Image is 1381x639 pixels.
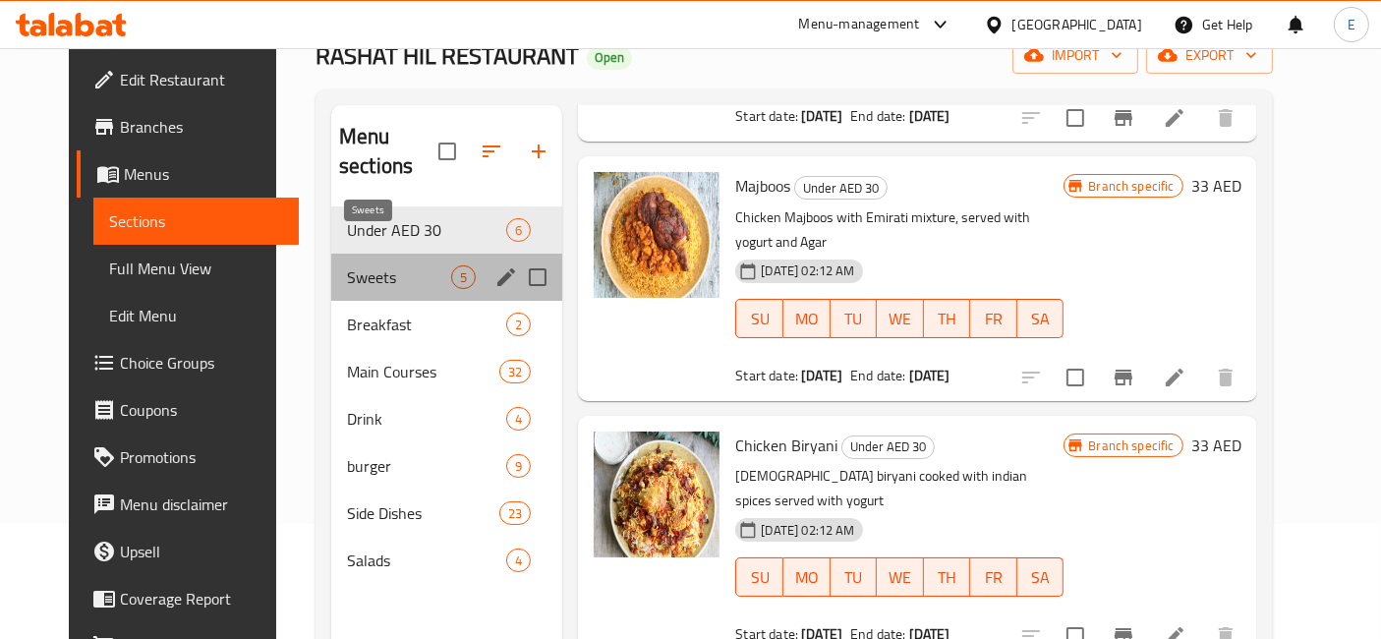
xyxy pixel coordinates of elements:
[924,557,971,597] button: TH
[331,301,562,348] div: Breakfast2
[331,199,562,592] nav: Menu sections
[427,131,468,172] span: Select all sections
[124,162,284,186] span: Menus
[1080,436,1181,455] span: Branch specific
[1100,354,1147,401] button: Branch-specific-item
[842,436,934,458] span: Under AED 30
[339,122,438,181] h2: Menu sections
[347,265,451,289] span: Sweets
[877,557,924,597] button: WE
[794,176,888,200] div: Under AED 30
[1012,14,1142,35] div: [GEOGRAPHIC_DATA]
[120,115,284,139] span: Branches
[783,299,831,338] button: MO
[109,257,284,280] span: Full Menu View
[1080,177,1181,196] span: Branch specific
[506,549,531,572] div: items
[1348,14,1355,35] span: E
[120,351,284,375] span: Choice Groups
[506,454,531,478] div: items
[109,209,284,233] span: Sections
[77,575,300,622] a: Coverage Report
[909,363,950,388] b: [DATE]
[93,198,300,245] a: Sections
[1191,172,1241,200] h6: 33 AED
[1055,357,1096,398] span: Select to update
[978,563,1009,592] span: FR
[120,445,284,469] span: Promotions
[468,128,515,175] span: Sort sections
[885,305,916,333] span: WE
[93,292,300,339] a: Edit Menu
[838,305,870,333] span: TU
[331,490,562,537] div: Side Dishes23
[1146,37,1273,74] button: export
[347,501,499,525] span: Side Dishes
[331,348,562,395] div: Main Courses32
[735,103,798,129] span: Start date:
[120,68,284,91] span: Edit Restaurant
[885,563,916,592] span: WE
[735,299,782,338] button: SU
[735,557,782,597] button: SU
[753,521,862,540] span: [DATE] 02:12 AM
[909,103,950,129] b: [DATE]
[594,172,719,298] img: Majboos
[347,549,506,572] div: Salads
[735,205,1064,255] p: Chicken Majboos with Emirati mixture, served with yogurt and Agar
[735,171,790,201] span: Majboos
[850,363,905,388] span: End date:
[506,218,531,242] div: items
[970,557,1017,597] button: FR
[491,262,521,292] button: edit
[1163,366,1186,389] a: Edit menu item
[331,254,562,301] div: Sweets5edit
[1025,305,1057,333] span: SA
[347,218,506,242] span: Under AED 30
[507,410,530,429] span: 4
[451,265,476,289] div: items
[347,454,506,478] span: burger
[507,221,530,240] span: 6
[1163,106,1186,130] a: Edit menu item
[783,557,831,597] button: MO
[77,528,300,575] a: Upsell
[316,33,579,78] span: RASHAT HIL RESTAURANT
[1191,432,1241,459] h6: 33 AED
[791,563,823,592] span: MO
[77,103,300,150] a: Branches
[735,363,798,388] span: Start date:
[1100,94,1147,142] button: Branch-specific-item
[753,261,862,280] span: [DATE] 02:12 AM
[1162,43,1257,68] span: export
[1017,557,1065,597] button: SA
[507,316,530,334] span: 2
[744,305,775,333] span: SU
[795,177,887,200] span: Under AED 30
[347,313,506,336] span: Breakfast
[120,398,284,422] span: Coupons
[970,299,1017,338] button: FR
[77,386,300,434] a: Coupons
[347,407,506,431] span: Drink
[506,313,531,336] div: items
[77,150,300,198] a: Menus
[499,360,531,383] div: items
[507,552,530,570] span: 4
[109,304,284,327] span: Edit Menu
[735,431,837,460] span: Chicken Biryani
[1017,299,1065,338] button: SA
[77,434,300,481] a: Promotions
[500,363,530,381] span: 32
[1025,563,1057,592] span: SA
[924,299,971,338] button: TH
[77,339,300,386] a: Choice Groups
[120,540,284,563] span: Upsell
[838,563,870,592] span: TU
[1202,354,1249,401] button: delete
[850,103,905,129] span: End date:
[735,464,1064,513] p: [DEMOGRAPHIC_DATA] biryani cooked with indian spices served with yogurt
